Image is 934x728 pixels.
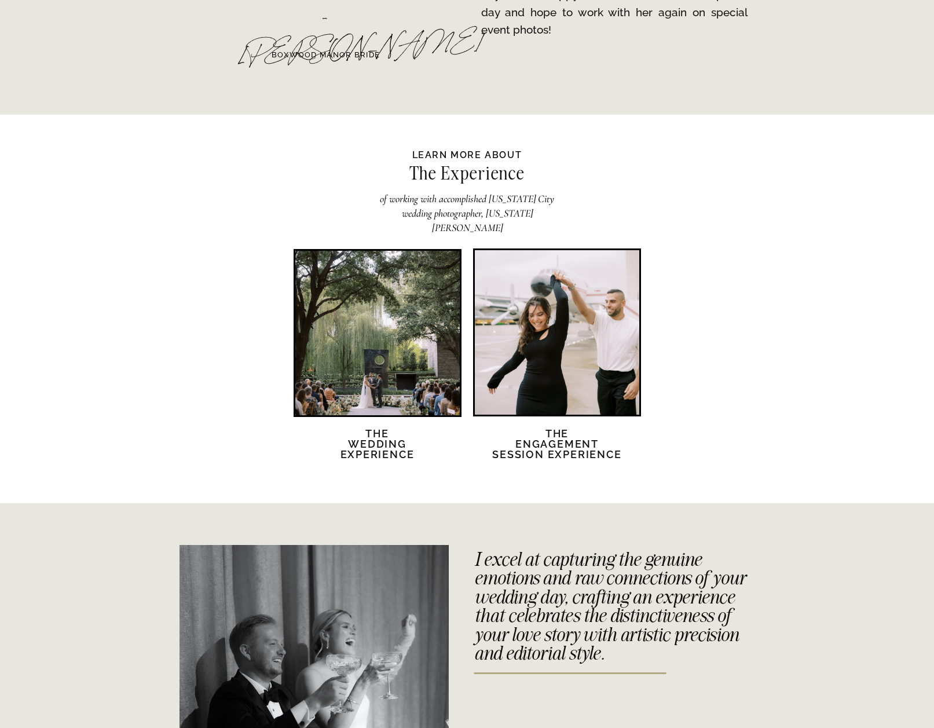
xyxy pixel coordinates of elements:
[342,164,592,188] h2: The Experience
[374,192,561,220] h2: of working with accomplished [US_STATE] City wedding photographer, [US_STATE][PERSON_NAME]
[474,550,748,649] h3: I excel at capturing the genuine emotions and raw connections of your wedding day, crafting an ex...
[328,429,427,474] a: TheWedding Experience
[408,148,526,160] h2: Learn more about
[248,49,404,61] a: BOXWOOD MANOR BRIDE
[328,429,427,474] h2: The Wedding Experience
[492,429,623,474] h2: The Engagement session Experience
[237,1,415,49] div: - [PERSON_NAME]
[492,429,623,474] a: TheEngagement session Experience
